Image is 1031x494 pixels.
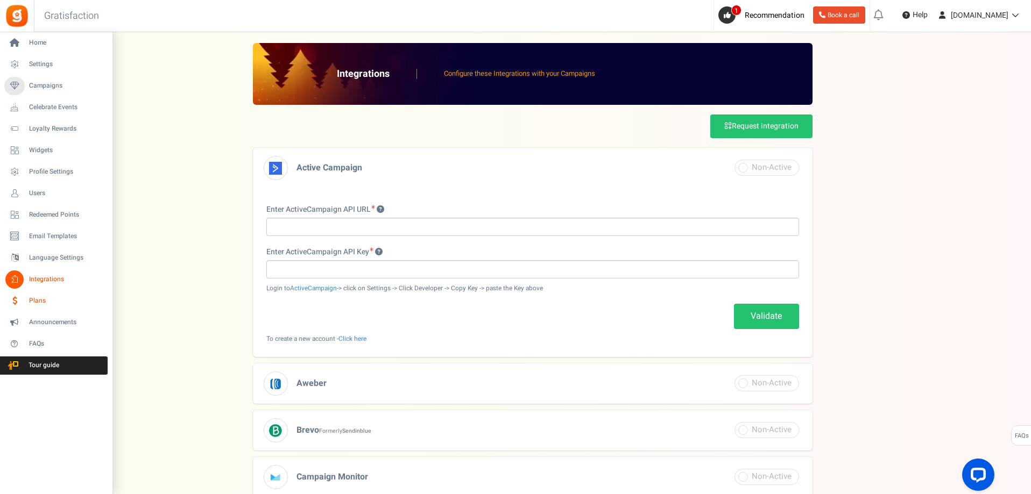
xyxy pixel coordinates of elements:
[4,292,108,310] a: Plans
[745,10,804,21] span: Recommendation
[319,427,371,435] small: Formerly
[29,60,104,69] span: Settings
[32,5,111,27] h3: Gratisfaction
[29,253,104,262] span: Language Settings
[29,232,104,241] span: Email Templates
[29,103,104,112] span: Celebrate Events
[29,146,104,155] span: Widgets
[5,361,80,370] span: Tour guide
[296,424,371,436] span: Brevo
[29,318,104,327] span: Announcements
[4,206,108,224] a: Redeemed Points
[4,184,108,203] a: Users
[342,427,371,435] b: Sendinblue
[718,6,809,24] a: 1 Recommendation
[266,284,799,293] small: Login to -> click on Settings -> Click Developer -> Copy Key -> paste the Key above
[734,304,799,329] a: Validate
[4,55,108,74] a: Settings
[4,270,108,289] a: Integrations
[4,141,108,160] a: Widgets
[4,313,108,332] a: Announcements
[29,210,104,219] span: Redeemed Points
[266,247,383,257] label: Enter ActiveCampaign API Key
[29,81,104,90] span: Campaigns
[4,98,108,117] a: Celebrate Events
[1014,426,1029,446] span: FAQs
[4,120,108,138] a: Loyalty Rewards
[444,69,595,79] p: Configure these Integrations with your Campaigns
[29,339,104,348] span: FAQs
[4,34,108,52] a: Home
[898,6,932,24] a: Help
[266,204,384,215] label: Enter ActiveCampaign API URL
[813,6,865,24] a: Book a call
[4,163,108,181] a: Profile Settings
[29,296,104,305] span: Plans
[4,249,108,267] a: Language Settings
[296,161,362,174] span: Active Campaign
[29,167,104,176] span: Profile Settings
[338,334,366,343] a: Click here
[29,124,104,133] span: Loyalty Rewards
[4,227,108,246] a: Email Templates
[29,275,104,284] span: Integrations
[266,334,799,343] p: To create a new account -
[4,77,108,95] a: Campaigns
[296,377,327,390] span: Aweber
[29,189,104,198] span: Users
[710,114,813,138] a: Request integration
[29,38,104,47] span: Home
[296,470,368,483] span: Campaign Monitor
[951,10,1008,21] span: [DOMAIN_NAME]
[337,69,417,80] h2: Integrations
[5,4,29,28] img: Gratisfaction
[731,5,742,16] span: 1
[910,10,928,20] span: Help
[290,284,337,293] a: ActiveCampaign
[4,335,108,353] a: FAQs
